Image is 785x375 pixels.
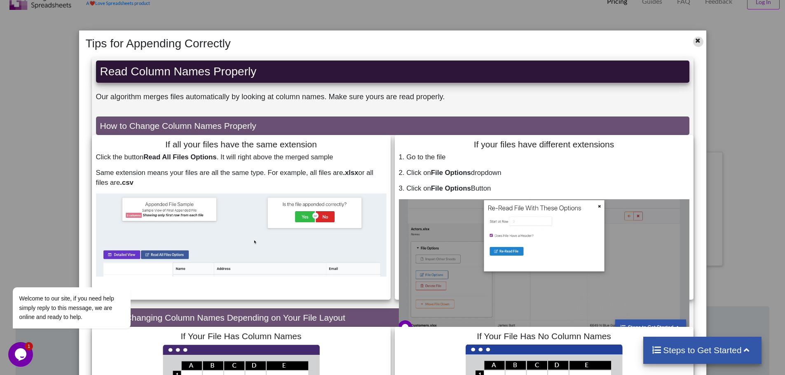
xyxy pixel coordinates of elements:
b: Read All Files Options [143,153,216,161]
h4: How to Change Column Names Properly [100,121,685,131]
h4: If Your File Has Column Names [96,331,387,341]
b: .csv [120,179,134,186]
h4: If your files have different extensions [399,139,689,149]
h4: Steps to Get Started [651,345,753,355]
h4: If all your files have the same extension [96,139,387,149]
img: IndividualFilesDemo.gif [399,199,689,330]
h4: Finish Changing Column Names Depending on Your File Layout [100,312,685,323]
h2: Tips for Appending Correctly [82,37,651,51]
p: Our algorithm merges files automatically by looking at column names. Make sure yours are read pro... [96,91,689,102]
p: 1. Go to the file [399,152,689,162]
p: 3. Click on Button [399,184,689,193]
iframe: chat widget [8,213,157,338]
b: .xlsx [343,169,358,177]
b: File Options [431,184,471,192]
p: 2. Click on dropdown [399,168,689,178]
b: File Options [431,169,471,177]
h4: If Your File Has No Column Names [399,331,689,341]
iframe: chat widget [8,342,35,367]
p: Same extension means your files are all the same type. For example, all files are or all files are [96,168,387,188]
h2: Read Column Names Properly [100,65,685,79]
img: ReadAllOptionsButton.gif [96,193,387,277]
p: Click the button . It will right above the merged sample [96,152,387,162]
